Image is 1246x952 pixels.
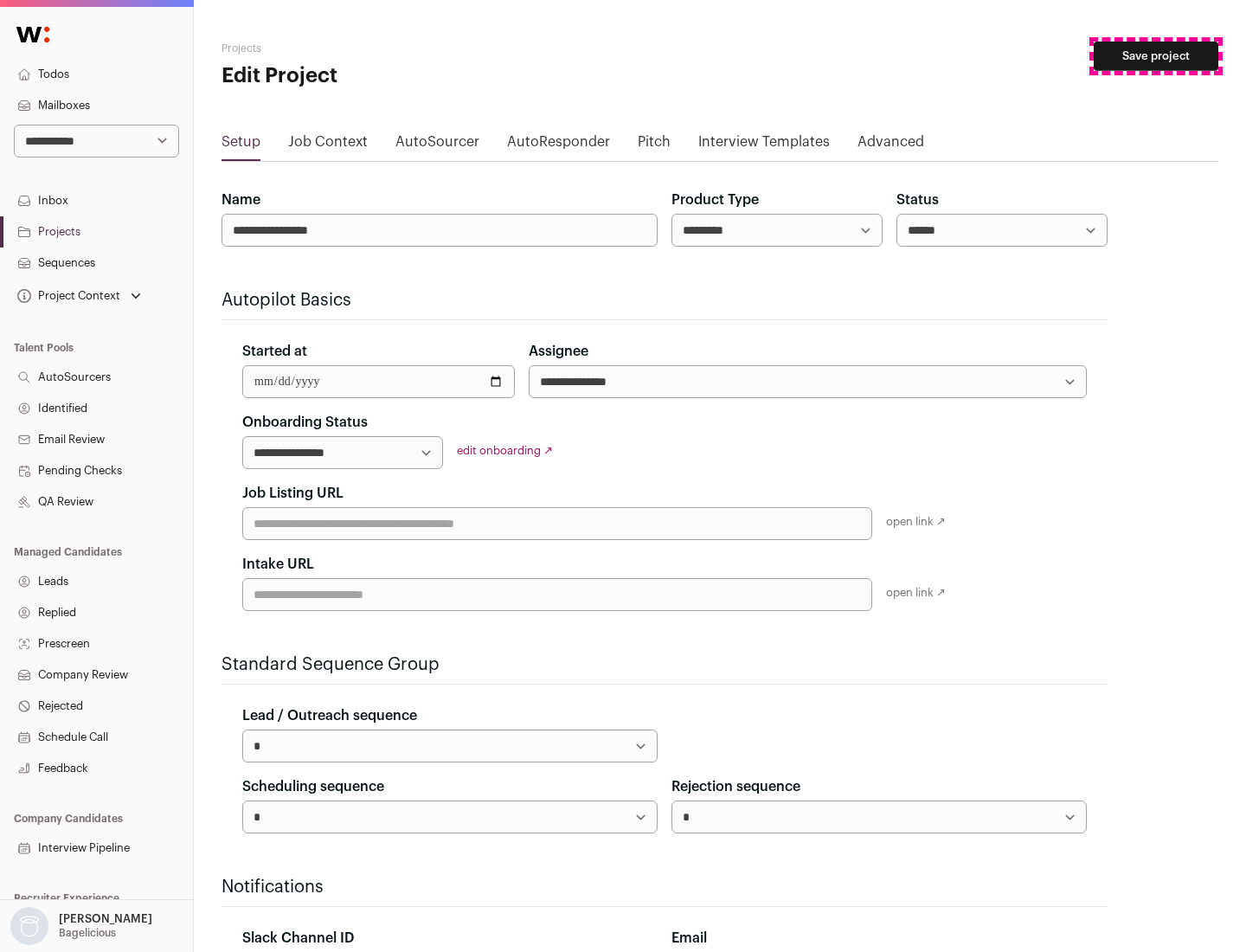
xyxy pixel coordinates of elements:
[507,132,610,159] a: AutoResponder
[242,705,417,726] label: Lead / Outreach sequence
[529,341,588,362] label: Assignee
[671,776,800,797] label: Rejection sequence
[1094,42,1218,71] button: Save project
[7,17,59,52] img: Wellfound
[242,928,354,949] label: Slack Channel ID
[896,190,939,210] label: Status
[242,776,384,797] label: Scheduling sequence
[457,445,553,456] a: edit onboarding ↗
[14,284,145,308] button: Open dropdown
[395,132,479,159] a: AutoSourcer
[242,554,314,575] label: Intake URL
[222,62,554,90] h1: Edit Project
[7,907,156,945] button: Open dropdown
[857,132,924,159] a: Advanced
[242,483,344,504] label: Job Listing URL
[222,190,260,210] label: Name
[242,341,307,362] label: Started at
[288,132,368,159] a: Job Context
[638,132,671,159] a: Pitch
[698,132,830,159] a: Interview Templates
[222,132,260,159] a: Setup
[222,42,554,55] h2: Projects
[242,412,368,433] label: Onboarding Status
[222,875,1108,899] h2: Notifications
[222,653,1108,677] h2: Standard Sequence Group
[671,190,759,210] label: Product Type
[671,928,1087,949] div: Email
[59,926,116,940] p: Bagelicious
[222,288,1108,312] h2: Autopilot Basics
[59,912,152,926] p: [PERSON_NAME]
[10,907,48,945] img: nopic.png
[14,289,120,303] div: Project Context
